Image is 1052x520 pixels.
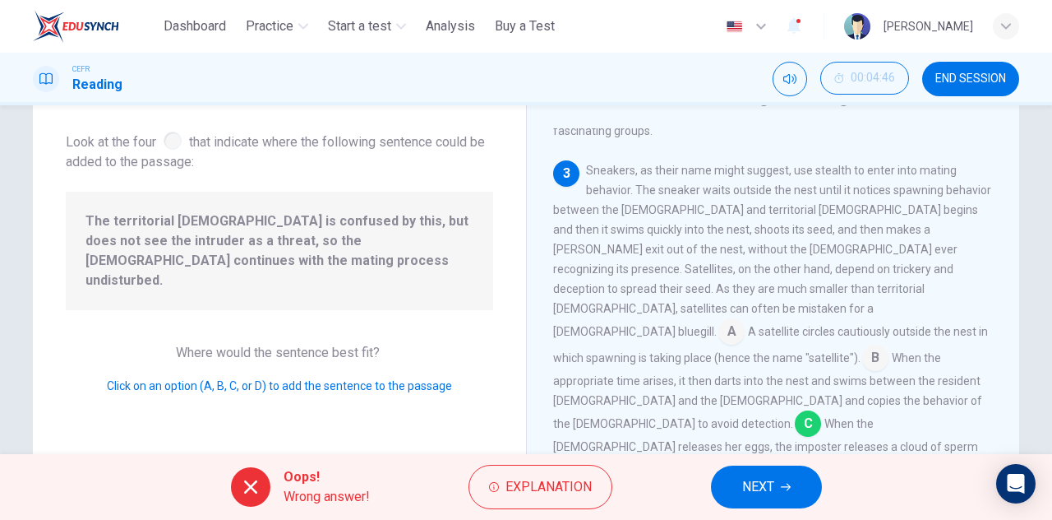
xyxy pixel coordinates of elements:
[176,345,383,360] span: Where would the sentence best fit?
[33,10,157,43] a: ELTC logo
[33,10,119,43] img: ELTC logo
[505,476,592,499] span: Explanation
[553,164,991,338] span: Sneakers, as their name might suggest, use stealth to enter into mating behavior. The sneaker wai...
[157,12,233,41] button: Dashboard
[553,160,579,187] div: 3
[419,12,482,41] button: Analysis
[328,16,391,36] span: Start a test
[488,12,561,41] button: Buy a Test
[795,411,821,437] span: C
[862,345,888,371] span: B
[844,13,870,39] img: Profile picture
[996,464,1036,504] div: Open Intercom Messenger
[239,12,315,41] button: Practice
[851,72,895,85] span: 00:04:46
[72,75,122,95] h1: Reading
[468,465,612,509] button: Explanation
[922,62,1019,96] button: END SESSION
[284,487,370,507] span: Wrong answer!
[711,466,822,508] button: NEXT
[246,16,293,36] span: Practice
[164,16,226,36] span: Dashboard
[426,16,475,36] span: Analysis
[820,62,909,96] div: Hide
[85,211,473,290] span: The territorial [DEMOGRAPHIC_DATA] is confused by this, but does not see the intruder as a threat...
[884,16,973,36] div: [PERSON_NAME]
[495,16,555,36] span: Buy a Test
[553,417,978,476] span: When the [DEMOGRAPHIC_DATA] releases her eggs, the imposter releases a cloud of sperm that mixes ...
[66,128,493,172] span: Look at the four that indicate where the following sentence could be added to the passage:
[773,62,807,96] div: Mute
[553,325,988,364] span: A satellite circles cautiously outside the nest in which spawning is taking place (hence the name...
[820,62,909,95] button: 00:04:46
[72,63,90,75] span: CEFR
[321,12,413,41] button: Start a test
[742,476,774,499] span: NEXT
[724,21,745,33] img: en
[107,379,452,392] span: Click on an option (A, B, C, or D) to add the sentence to the passage
[284,467,370,487] span: Oops!
[935,72,1006,86] span: END SESSION
[718,318,745,345] span: A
